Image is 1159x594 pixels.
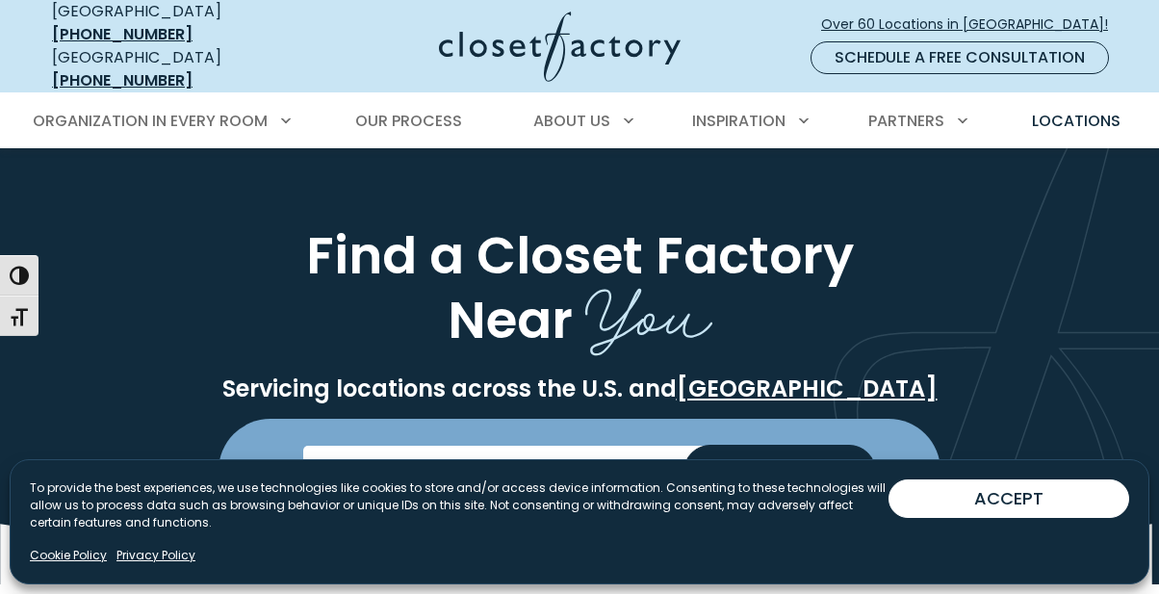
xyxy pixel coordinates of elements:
[811,41,1109,74] a: Schedule a Free Consultation
[19,94,1140,148] nav: Primary Menu
[48,374,1111,403] p: Servicing locations across the U.S. and
[889,479,1129,518] button: ACCEPT
[533,110,610,132] span: About Us
[355,110,462,132] span: Our Process
[692,110,786,132] span: Inspiration
[677,373,938,404] a: [GEOGRAPHIC_DATA]
[116,547,195,564] a: Privacy Policy
[448,284,573,356] span: Near
[52,46,288,92] div: [GEOGRAPHIC_DATA]
[303,446,857,500] input: Enter Postal Code
[306,220,854,292] span: Find a Closet Factory
[30,547,107,564] a: Cookie Policy
[820,8,1124,41] a: Over 60 Locations in [GEOGRAPHIC_DATA]!
[868,110,944,132] span: Partners
[683,445,876,501] button: Search our Nationwide Locations
[1032,110,1120,132] span: Locations
[585,255,712,362] span: You
[52,69,193,91] a: [PHONE_NUMBER]
[439,12,681,82] img: Closet Factory Logo
[821,14,1123,35] span: Over 60 Locations in [GEOGRAPHIC_DATA]!
[33,110,268,132] span: Organization in Every Room
[52,23,193,45] a: [PHONE_NUMBER]
[30,479,889,531] p: To provide the best experiences, we use technologies like cookies to store and/or access device i...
